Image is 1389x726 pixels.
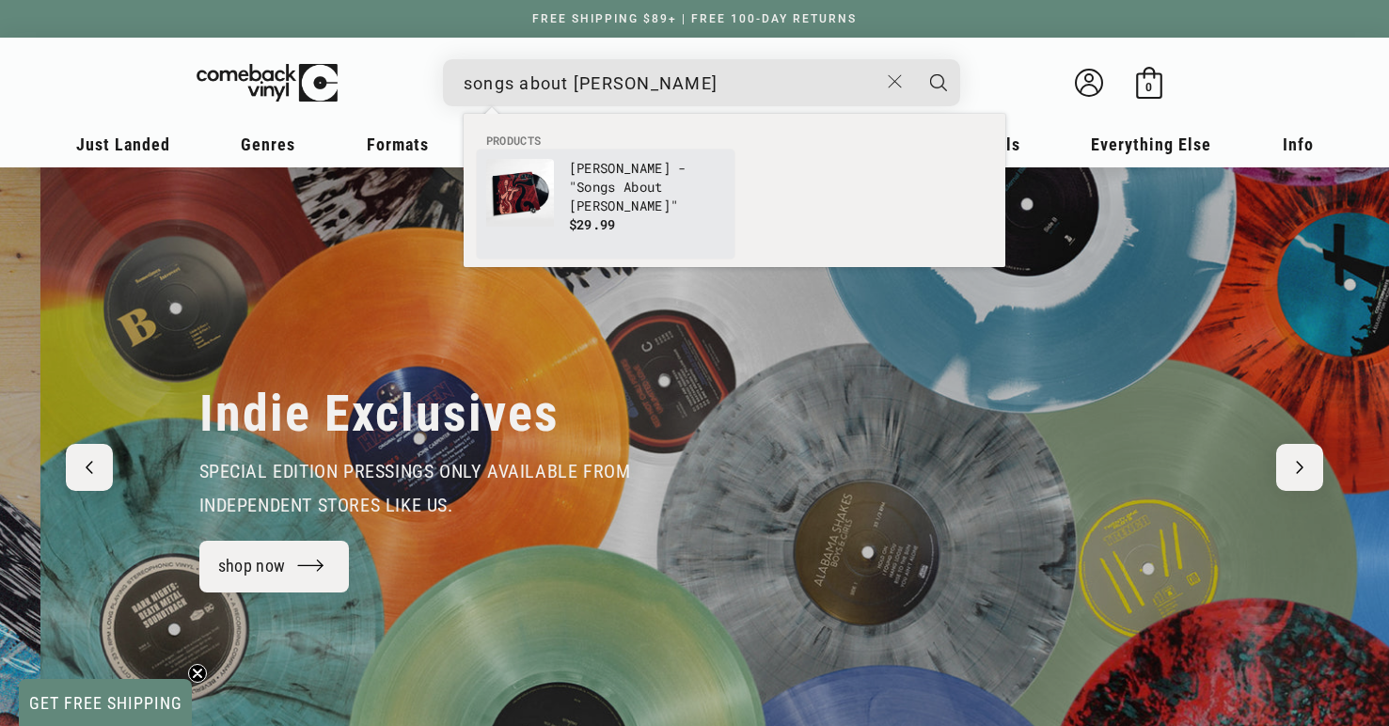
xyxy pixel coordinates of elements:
[513,12,876,25] a: FREE SHIPPING $89+ | FREE 100-DAY RETURNS
[188,664,207,683] button: Close teaser
[1145,80,1152,94] span: 0
[486,159,725,249] a: Maroon 5 - "Songs About Jane" [PERSON_NAME] - "Songs About [PERSON_NAME]" $29.99
[569,159,725,215] p: [PERSON_NAME] - " "
[367,134,429,154] span: Formats
[569,197,671,214] b: [PERSON_NAME]
[576,178,616,196] b: Songs
[1091,134,1211,154] span: Everything Else
[464,114,1005,267] div: Products
[486,159,554,227] img: Maroon 5 - "Songs About Jane"
[477,150,734,259] li: products: Maroon 5 - "Songs About Jane"
[915,59,962,106] button: Search
[877,61,912,103] button: Close
[241,134,295,154] span: Genres
[199,460,631,516] span: special edition pressings only available from independent stores like us.
[623,178,663,196] b: About
[464,64,878,103] input: When autocomplete results are available use up and down arrows to review and enter to select
[66,444,113,491] button: Previous slide
[1283,134,1314,154] span: Info
[19,679,192,726] div: GET FREE SHIPPINGClose teaser
[477,133,992,150] li: Products
[569,215,616,233] span: $29.99
[199,383,560,445] h2: Indie Exclusives
[443,59,960,106] div: Search
[199,541,350,592] a: shop now
[76,134,170,154] span: Just Landed
[29,693,182,713] span: GET FREE SHIPPING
